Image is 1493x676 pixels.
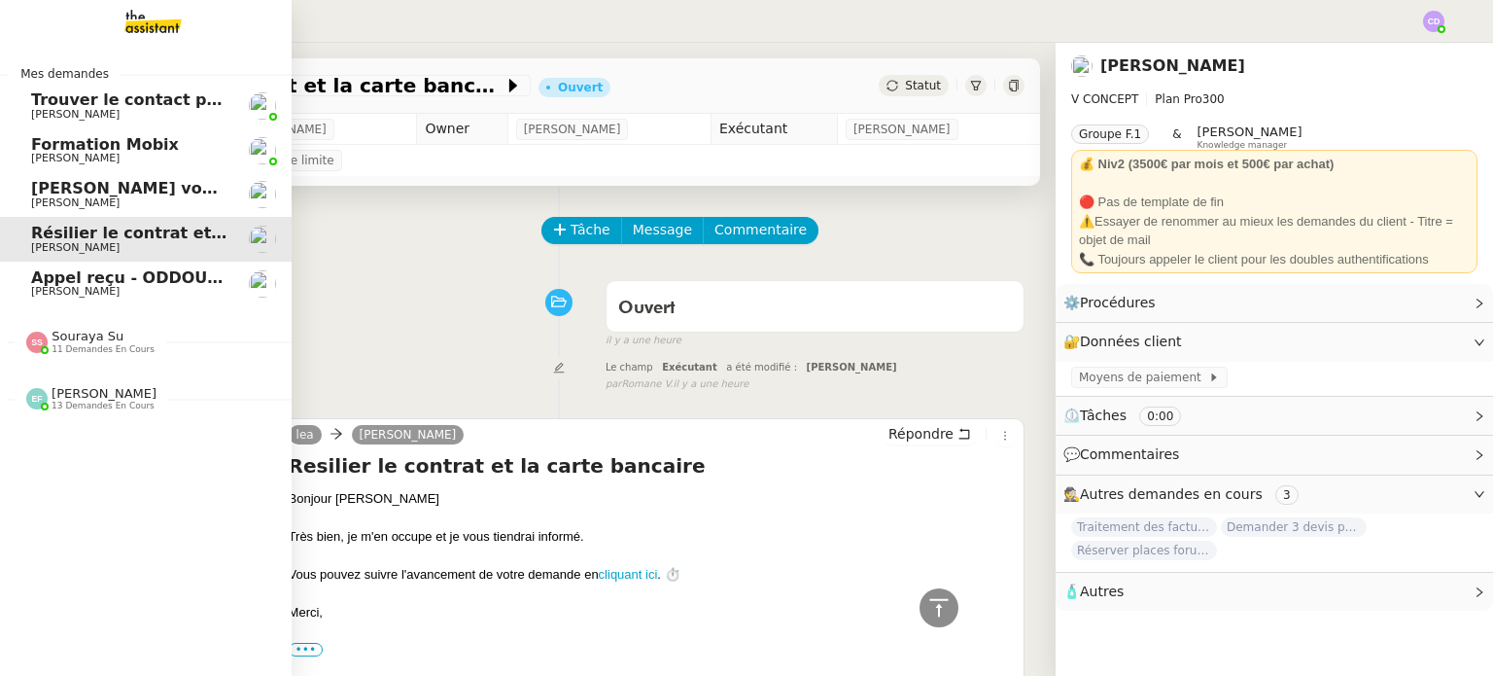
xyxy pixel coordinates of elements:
[26,332,48,353] img: svg
[618,300,676,317] span: Ouvert
[1079,157,1334,171] strong: 💰 Niv2 (3500€ par mois et 500€ par achat)
[1202,92,1225,106] span: 300
[31,179,709,197] span: [PERSON_NAME] vous a mentionné sur le ticket [##3573##] 0000000442115
[52,344,155,355] span: 11 demandes en cours
[1063,446,1188,462] span: 💬
[1063,292,1164,314] span: ⚙️
[31,135,179,154] span: Formation Mobix
[1079,250,1470,269] div: 📞 Toujours appeler le client pour les doubles authentifications
[1079,193,1470,212] div: 🔴 Pas de template de fin
[1080,584,1124,599] span: Autres
[1198,125,1302,150] app-user-label: Knowledge manager
[606,362,653,373] span: Le champ
[289,527,1016,547] div: Très bien, je m'en occupe et je vous tiendrai informé.
[524,120,621,139] span: [PERSON_NAME]
[1080,446,1179,462] span: Commentaires
[31,108,120,121] span: [PERSON_NAME]
[1100,56,1245,75] a: [PERSON_NAME]
[633,219,692,241] span: Message
[1221,517,1367,537] span: Demander 3 devis pour cloison ALU-VERRE
[1056,323,1493,361] div: 🔐Données client
[31,196,120,209] span: [PERSON_NAME]
[1080,486,1263,502] span: Autres demandes en cours
[26,388,48,409] img: svg
[621,217,704,244] button: Message
[807,362,897,373] span: [PERSON_NAME]
[289,643,324,657] label: •••
[606,376,749,393] small: Romane V.
[1056,476,1493,514] div: 🕵️Autres demandes en cours 3
[1080,295,1156,310] span: Procédures
[249,137,276,164] img: users%2FyQfMwtYgTqhRP2YHWHmG2s2LYaD3%2Favatar%2Fprofile-pic.png
[1063,331,1190,353] span: 🔐
[1056,397,1493,435] div: ⏲️Tâches 0:00
[606,333,681,349] span: il y a une heure
[703,217,818,244] button: Commentaire
[31,152,120,164] span: [PERSON_NAME]
[711,114,837,145] td: Exécutant
[1056,284,1493,322] div: ⚙️Procédures
[1198,140,1288,151] span: Knowledge manager
[289,452,1016,480] h4: Resilier le contrat et la carte bancaire
[726,362,797,373] span: a été modifié :
[249,226,276,253] img: users%2Ff7AvM1H5WROKDkFYQNHz8zv46LV2%2Favatar%2Ffa026806-15e4-4312-a94b-3cc825a940eb
[1071,125,1149,144] nz-tag: Groupe F.1
[296,428,314,442] span: lea
[249,270,276,298] img: users%2FRcIDm4Xn1TPHYwgLThSv8RQYtaM2%2Favatar%2F95761f7a-40c3-4bb5-878d-fe785e6f95b2
[31,224,365,242] span: Résilier le contrat et la carte bancaire
[289,489,1016,509] div: Bonjour [PERSON_NAME]
[558,82,603,93] div: Ouvert
[1071,517,1217,537] span: Traitement des factures et envoi à l'expert-comptable - [DATE]
[1139,407,1181,426] nz-tag: 0:00
[662,362,717,373] span: Exécutant
[1172,125,1181,150] span: &
[31,241,120,254] span: [PERSON_NAME]
[1071,541,1217,560] span: Réserver places forum [GEOGRAPHIC_DATA]
[1423,11,1444,32] img: svg
[541,217,622,244] button: Tâche
[249,181,276,208] img: users%2FRcIDm4Xn1TPHYwgLThSv8RQYtaM2%2Favatar%2F95761f7a-40c3-4bb5-878d-fe785e6f95b2
[1080,408,1127,423] span: Tâches
[606,376,622,393] span: par
[289,565,1016,585] div: Vous pouvez suivre l'avancement de votre demande en . ⏱️
[417,114,507,145] td: Owner
[1079,212,1470,250] div: ⚠️Essayer de renommer au mieux les demandes du client - Titre = objet de mail
[599,567,658,582] a: cliquant ici
[31,90,357,109] span: Trouver le contact pour les poubelles
[1056,573,1493,611] div: 🧴Autres
[1071,92,1138,106] span: V CONCEPT
[1155,92,1201,106] span: Plan Pro
[905,79,941,92] span: Statut
[52,329,123,343] span: Souraya Su
[1063,486,1306,502] span: 🕵️
[1080,334,1182,349] span: Données client
[249,92,276,120] img: users%2FyQfMwtYgTqhRP2YHWHmG2s2LYaD3%2Favatar%2Fprofile-pic.png
[571,219,610,241] span: Tâche
[853,120,951,139] span: [PERSON_NAME]
[1275,485,1299,505] nz-tag: 3
[31,268,555,287] span: Appel reçu - ODDOU - LOISIRS PISCINES - [PHONE_NUMBER]
[1198,125,1302,139] span: [PERSON_NAME]
[9,64,121,84] span: Mes demandes
[882,423,978,445] button: Répondre
[888,424,954,444] span: Répondre
[1079,368,1208,387] span: Moyens de paiement
[714,219,807,241] span: Commentaire
[352,426,465,444] a: [PERSON_NAME]
[1063,408,1198,423] span: ⏲️
[31,285,120,298] span: [PERSON_NAME]
[1071,55,1093,77] img: users%2Ff7AvM1H5WROKDkFYQNHz8zv46LV2%2Favatar%2Ffa026806-15e4-4312-a94b-3cc825a940eb
[1063,584,1124,599] span: 🧴
[52,386,156,401] span: [PERSON_NAME]
[101,76,503,95] span: Résilier le contrat et la carte bancaire
[673,376,748,393] span: il y a une heure
[289,603,1016,623] div: Merci,
[1056,436,1493,474] div: 💬Commentaires
[52,401,155,411] span: 13 demandes en cours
